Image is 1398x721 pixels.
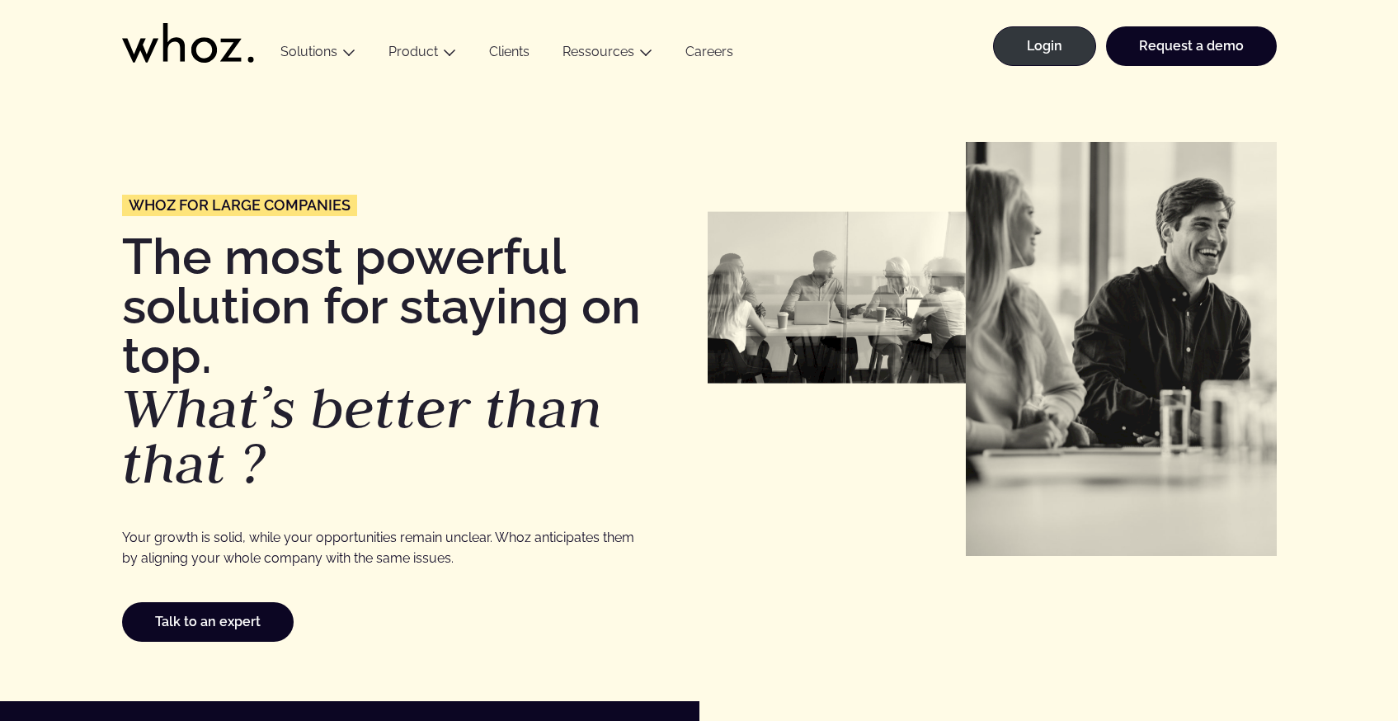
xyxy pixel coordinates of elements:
a: Request a demo [1106,26,1277,66]
a: Careers [669,44,750,66]
span: Whoz for Large companies [129,198,351,213]
iframe: Chatbot [1289,612,1375,698]
button: Product [372,44,473,66]
button: Solutions [264,44,372,66]
em: What’s better than that ? [122,371,602,500]
a: Ressources [562,44,634,59]
a: Talk to an expert [122,602,294,642]
a: Product [388,44,438,59]
a: Clients [473,44,546,66]
h1: The most powerful solution for staying on top. [122,232,691,492]
p: Your growth is solid, while your opportunities remain unclear. Whoz anticipates them by aligning ... [122,527,634,569]
button: Ressources [546,44,669,66]
a: Login [993,26,1096,66]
